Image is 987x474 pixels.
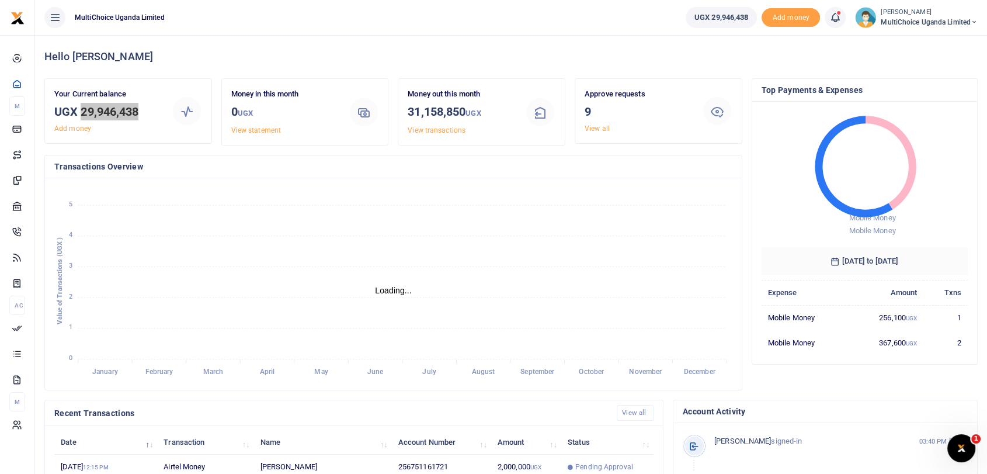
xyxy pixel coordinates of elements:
h3: 9 [585,103,693,120]
th: Amount [849,280,923,305]
th: Amount: activate to sort column ascending [491,430,561,455]
p: signed-in [714,435,904,448]
h6: [DATE] to [DATE] [762,247,968,275]
tspan: August [472,368,495,376]
a: View all [617,405,654,421]
span: Mobile Money [849,226,895,235]
h4: Account Activity [683,405,968,418]
p: Approve requests [585,88,693,101]
a: logo-small logo-large logo-large [11,13,25,22]
a: View transactions [408,126,465,134]
span: [PERSON_NAME] [714,437,771,445]
tspan: 3 [69,262,72,269]
th: Date: activate to sort column descending [54,430,157,455]
tspan: 2 [69,293,72,300]
tspan: May [314,368,328,376]
text: Loading... [375,286,412,295]
img: logo-small [11,11,25,25]
a: View statement [231,126,281,134]
h4: Transactions Overview [54,160,732,173]
text: Value of Transactions (UGX ) [56,237,64,324]
span: MultiChoice Uganda Limited [70,12,169,23]
th: Name: activate to sort column ascending [253,430,391,455]
h4: Top Payments & Expenses [762,84,968,96]
tspan: October [579,368,604,376]
small: UGX [238,109,253,117]
a: Add money [54,124,91,133]
tspan: June [367,368,384,376]
p: Money out this month [408,88,516,101]
tspan: 4 [69,231,72,238]
tspan: December [684,368,716,376]
td: Mobile Money [762,330,849,355]
th: Expense [762,280,849,305]
li: Ac [9,296,25,315]
th: Account Number: activate to sort column ascending [392,430,491,455]
p: Money in this month [231,88,339,101]
span: MultiChoice Uganda Limited [881,17,978,27]
h3: 0 [231,103,339,122]
small: UGX [465,109,481,117]
iframe: Intercom live chat [947,434,975,462]
span: Mobile Money [849,213,895,222]
td: 256,100 [849,305,923,330]
li: Toup your wallet [762,8,820,27]
small: [PERSON_NAME] [881,8,978,18]
td: 367,600 [849,330,923,355]
a: profile-user [PERSON_NAME] MultiChoice Uganda Limited [855,7,978,28]
tspan: November [629,368,662,376]
h4: Recent Transactions [54,407,607,420]
a: View all [585,124,610,133]
li: M [9,96,25,116]
td: 1 [923,305,968,330]
tspan: 5 [69,200,72,208]
tspan: March [203,368,224,376]
a: UGX 29,946,438 [686,7,757,28]
span: 1 [971,434,981,444]
span: Add money [762,8,820,27]
small: 12:15 PM [83,464,109,470]
h3: 31,158,850 [408,103,516,122]
h3: UGX 29,946,438 [54,103,162,120]
th: Status: activate to sort column ascending [561,430,654,455]
td: 2 [923,330,968,355]
img: profile-user [855,7,876,28]
td: Mobile Money [762,305,849,330]
tspan: January [92,368,118,376]
th: Txns [923,280,968,305]
tspan: April [260,368,275,376]
li: Wallet ballance [681,7,762,28]
li: M [9,392,25,411]
tspan: July [422,368,436,376]
tspan: 0 [69,354,72,362]
span: Pending Approval [575,462,633,472]
span: UGX 29,946,438 [694,12,748,23]
small: UGX [906,315,917,321]
small: UGX [906,340,917,347]
a: Add money [762,12,820,21]
p: Your Current balance [54,88,162,101]
tspan: September [520,368,555,376]
h4: Hello [PERSON_NAME] [44,50,978,63]
th: Transaction: activate to sort column ascending [157,430,253,455]
small: 03:40 PM [DATE] [919,437,968,447]
tspan: February [145,368,173,376]
tspan: 1 [69,324,72,331]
